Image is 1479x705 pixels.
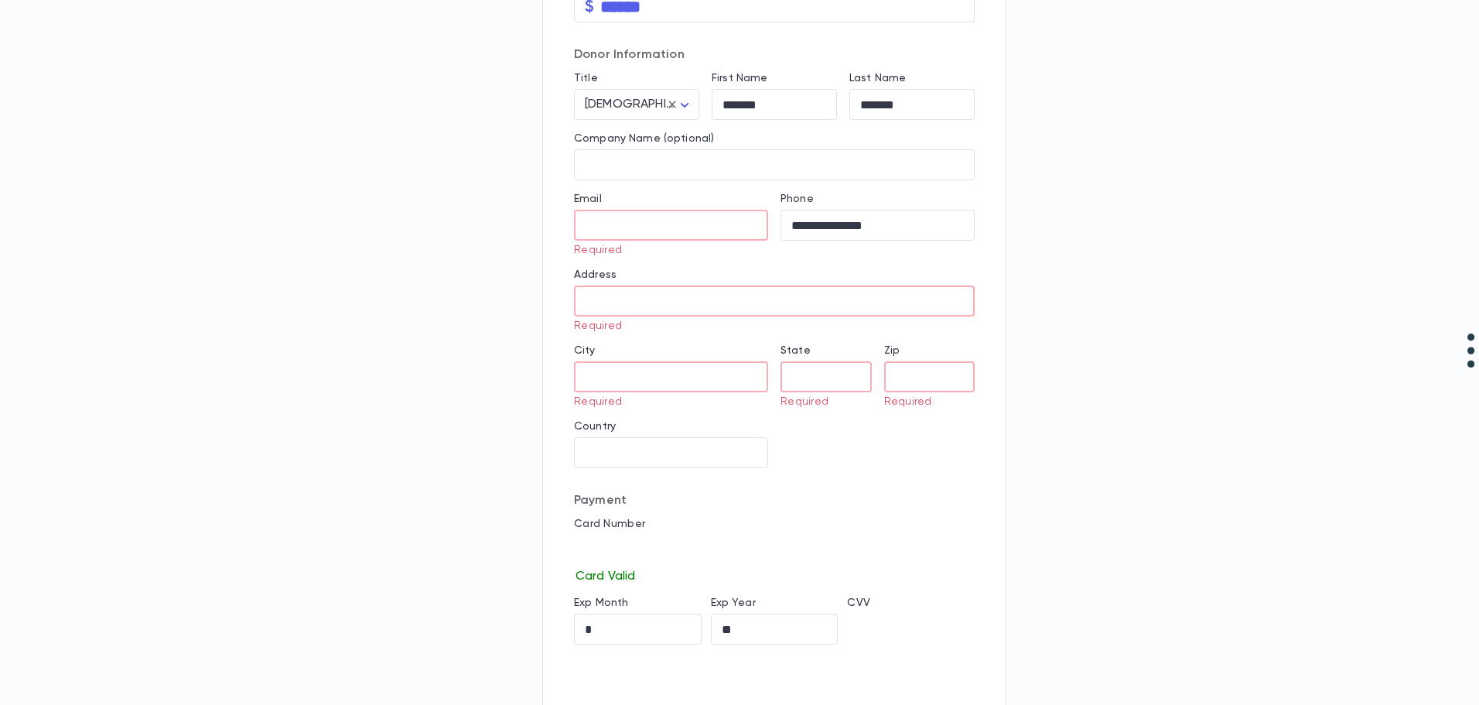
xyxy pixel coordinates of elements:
label: Company Name (optional) [574,132,714,145]
label: City [574,344,596,357]
p: Donor Information [574,47,975,63]
label: Email [574,193,602,205]
p: Required [574,320,964,332]
p: Required [574,244,757,256]
label: State [780,344,811,357]
label: Address [574,269,617,281]
label: Phone [780,193,814,205]
p: Card Number [574,518,975,530]
label: Exp Year [711,597,756,609]
p: Required [884,395,965,408]
span: [DEMOGRAPHIC_DATA] [585,98,717,111]
label: Last Name [849,72,906,84]
label: Exp Month [574,597,628,609]
label: First Name [712,72,767,84]
label: Title [574,72,598,84]
iframe: card [574,535,975,566]
p: Required [780,395,861,408]
iframe: cvv [847,614,975,645]
p: CVV [847,597,975,609]
p: Required [574,395,757,408]
p: Card Valid [574,566,975,584]
label: Zip [884,344,900,357]
p: Payment [574,493,975,508]
div: [DEMOGRAPHIC_DATA] [574,90,699,120]
label: Country [574,420,616,433]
